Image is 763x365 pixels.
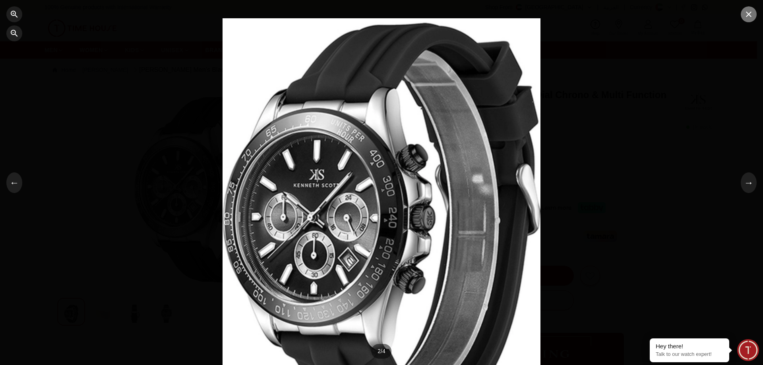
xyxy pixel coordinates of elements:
[371,344,391,359] div: 2 / 4
[656,342,723,350] div: Hey there!
[656,351,723,358] p: Talk to our watch expert!
[6,172,22,193] button: ←
[737,339,759,361] div: Chat Widget
[741,172,757,193] button: →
